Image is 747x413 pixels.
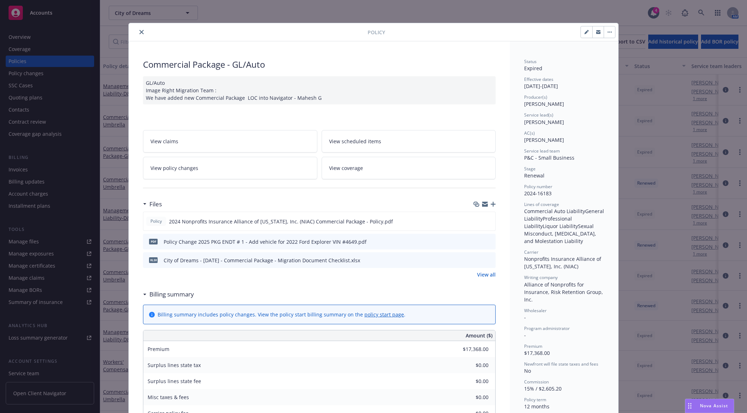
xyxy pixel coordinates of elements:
[685,399,694,413] div: Drag to move
[524,361,598,367] span: Newfront will file state taxes and fees
[524,385,562,392] span: 15% / $2,605.20
[137,28,146,36] button: close
[524,274,558,280] span: Writing company
[524,343,542,349] span: Premium
[524,119,564,125] span: [PERSON_NAME]
[475,238,481,246] button: download file
[524,208,605,222] span: General Liability
[149,290,194,299] h3: Billing summary
[143,76,496,104] div: GL/Auto Image Right Migration Team : We have added new Commercial Package LOC into Navigator - Ma...
[148,394,189,401] span: Misc taxes & fees
[524,172,544,179] span: Renewal
[475,257,481,264] button: download file
[466,332,492,339] span: Amount ($)
[524,94,547,100] span: Producer(s)
[524,58,537,64] span: Status
[524,332,526,339] span: -
[329,138,381,145] span: View scheduled items
[524,184,552,190] span: Policy number
[475,218,480,225] button: download file
[149,200,162,209] h3: Files
[524,76,604,90] div: [DATE] - [DATE]
[524,281,604,303] span: Alliance of Nonprofits for Insurance, Risk Retention Group, Inc.
[368,29,385,36] span: Policy
[164,257,360,264] div: City of Dreams - [DATE] - Commercial Package - Migration Document Checklist.xlsx
[158,311,405,318] div: Billing summary includes policy changes. View the policy start billing summary on the .
[524,314,526,321] span: -
[148,362,201,368] span: Surplus lines state tax
[524,350,550,356] span: $17,368.00
[524,308,547,314] span: Wholesaler
[524,223,598,244] span: Sexual Misconduct, [MEDICAL_DATA], and Molestation Liability
[524,100,564,107] span: [PERSON_NAME]
[685,399,734,413] button: Nova Assist
[524,65,542,72] span: Expired
[364,311,404,318] a: policy start page
[524,208,585,215] span: Commercial Auto Liability
[148,378,201,384] span: Surplus lines state fee
[446,376,493,387] input: 0.00
[149,218,163,224] span: Policy
[169,218,393,225] span: 2024 Nonprofits Insurance Alliance of [US_STATE], Inc. (NIAC) Commercial Package - Policy.pdf
[486,218,492,225] button: preview file
[700,403,728,409] span: Nova Assist
[524,166,536,172] span: Stage
[524,379,549,385] span: Commission
[524,215,573,229] span: Professional Liability
[322,130,496,153] a: View scheduled items
[148,346,169,352] span: Premium
[143,157,317,179] a: View policy changes
[164,238,367,246] div: Policy Change 2025 PKG ENDT # 1 - Add vehicle for 2022 Ford Explorer VIN #4649.pdf
[524,76,553,82] span: Effective dates
[486,257,493,264] button: preview file
[446,344,493,355] input: 0.00
[524,325,570,331] span: Program administrator
[329,164,363,172] span: View coverage
[143,130,317,153] a: View claims
[143,58,496,71] div: Commercial Package - GL/Auto
[149,239,158,244] span: pdf
[524,201,559,207] span: Lines of coverage
[446,360,493,371] input: 0.00
[322,157,496,179] a: View coverage
[543,223,578,229] span: Liquor Liability
[446,392,493,403] input: 0.00
[524,130,535,136] span: AC(s)
[524,255,603,270] span: Nonprofits Insurance Alliance of [US_STATE], Inc. (NIAC)
[524,403,549,410] span: 12 months
[524,190,552,197] span: 2024-16183
[149,257,158,263] span: xlsx
[150,164,198,172] span: View policy changes
[524,148,560,154] span: Service lead team
[524,112,553,118] span: Service lead(s)
[524,367,531,374] span: No
[150,138,178,145] span: View claims
[477,271,496,278] a: View all
[143,200,162,209] div: Files
[486,238,493,246] button: preview file
[524,249,538,255] span: Carrier
[524,136,564,143] span: [PERSON_NAME]
[143,290,194,299] div: Billing summary
[524,397,546,403] span: Policy term
[524,154,574,161] span: P&C - Small Business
